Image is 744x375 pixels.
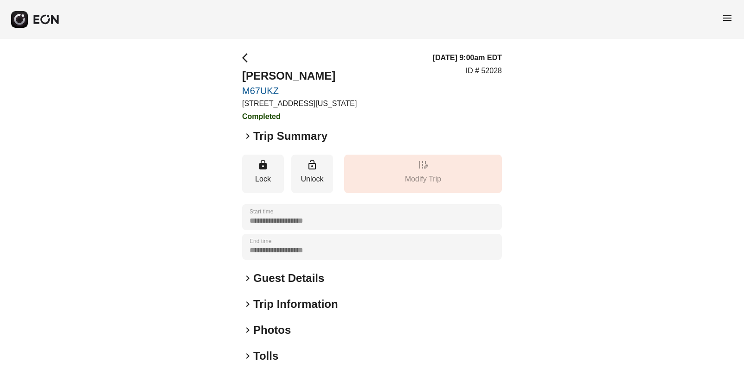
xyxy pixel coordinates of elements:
[253,323,291,337] h2: Photos
[247,174,279,185] p: Lock
[242,69,357,83] h2: [PERSON_NAME]
[242,85,357,96] a: M67UKZ
[296,174,328,185] p: Unlock
[307,159,318,170] span: lock_open
[433,52,502,63] h3: [DATE] 9:00am EDT
[722,12,733,24] span: menu
[253,349,278,363] h2: Tolls
[242,98,357,109] p: [STREET_ADDRESS][US_STATE]
[242,52,253,63] span: arrow_back_ios
[242,111,357,122] h3: Completed
[253,297,338,312] h2: Trip Information
[242,155,284,193] button: Lock
[291,155,333,193] button: Unlock
[242,273,253,284] span: keyboard_arrow_right
[242,350,253,362] span: keyboard_arrow_right
[242,131,253,142] span: keyboard_arrow_right
[242,299,253,310] span: keyboard_arrow_right
[242,325,253,336] span: keyboard_arrow_right
[253,271,324,286] h2: Guest Details
[466,65,502,76] p: ID # 52028
[253,129,327,144] h2: Trip Summary
[257,159,269,170] span: lock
